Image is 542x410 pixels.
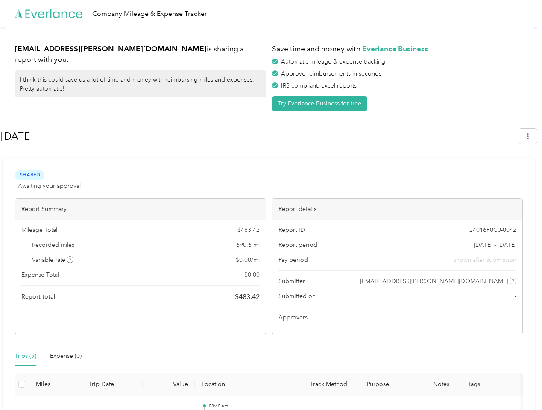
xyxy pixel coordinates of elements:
span: $ 483.42 [235,292,260,302]
span: Pay period [278,255,308,264]
th: Trip Date [82,373,143,396]
th: Purpose [360,373,425,396]
h1: Aug 2025 [1,126,513,146]
span: $ 0.00 / mi [236,255,260,264]
span: $ 483.42 [237,225,260,234]
div: Report Summary [15,199,266,220]
span: Expense Total [21,270,59,279]
div: Expense (0) [50,351,82,361]
th: Track Method [303,373,360,396]
span: Approve reimbursements in seconds [281,70,381,77]
th: Location [195,373,303,396]
span: - [515,292,516,301]
span: Recorded miles [32,240,74,249]
span: Submitted on [278,292,316,301]
th: Value [143,373,195,396]
span: Automatic mileage & expense tracking [281,58,385,65]
span: [EMAIL_ADDRESS][PERSON_NAME][DOMAIN_NAME] [360,277,508,286]
span: Variable rate [32,255,74,264]
span: 690.6 mi [236,240,260,249]
button: Try Everlance Business for free [272,96,367,111]
th: Miles [29,373,82,396]
span: [DATE] - [DATE] [474,240,516,249]
span: IRS compliant, excel reports [281,82,357,89]
span: Mileage Total [21,225,57,234]
div: Trips (9) [15,351,36,361]
span: shown after submission [454,255,516,264]
span: Report total [21,292,56,301]
th: Tags [457,373,490,396]
span: 24016F0C0-0042 [469,225,516,234]
div: Report details [272,199,523,220]
span: Report period [278,240,317,249]
th: Notes [425,373,457,396]
span: $ 0.00 [244,270,260,279]
span: Report ID [278,225,305,234]
h1: is sharing a report with you. [15,44,266,64]
p: 08:40 am [209,403,297,409]
h1: Save time and money with [272,44,523,54]
strong: [EMAIL_ADDRESS][PERSON_NAME][DOMAIN_NAME] [15,44,207,53]
span: Awaiting your approval [18,182,81,190]
div: I think this could save us a lot of time and money with reimbursing miles and expenses. Pretty au... [15,70,266,97]
div: Company Mileage & Expense Tracker [92,9,207,19]
span: Submitter [278,277,305,286]
span: Shared [15,170,44,180]
span: Approvers [278,313,308,322]
strong: Everlance Business [362,44,428,53]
